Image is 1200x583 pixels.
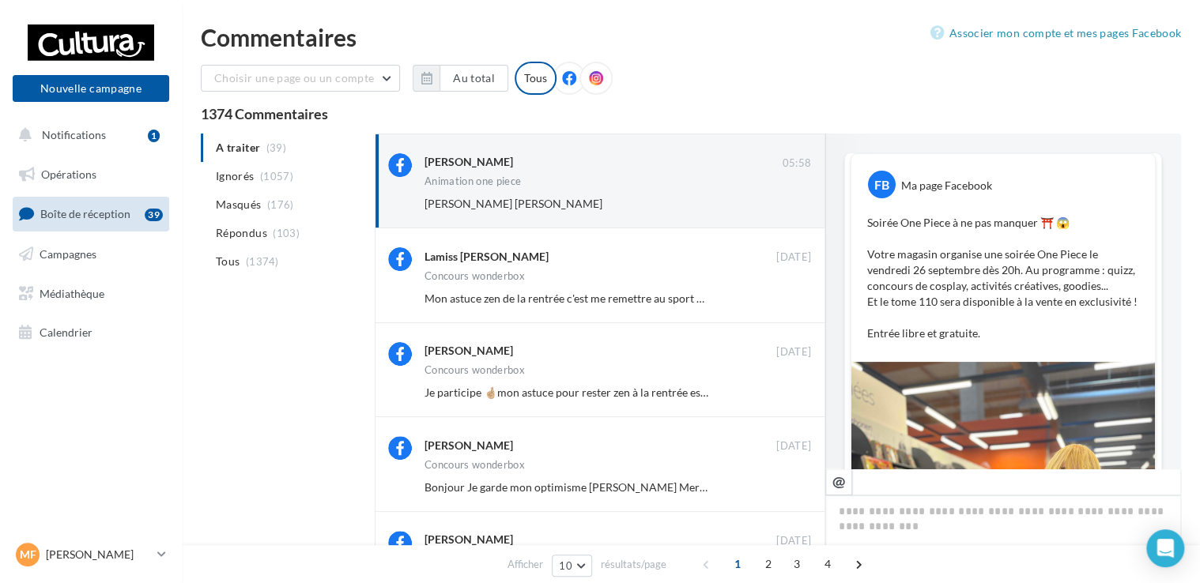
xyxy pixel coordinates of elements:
span: (1374) [246,255,279,268]
div: Animation one piece [425,176,521,186]
span: Je participe 🤞🏼mon astuce pour rester zen à la rentrée est d’être bien organisée 😍🍀 [425,386,837,399]
div: Ma page Facebook [901,178,992,194]
span: (103) [273,227,300,239]
a: Campagnes [9,238,172,271]
p: [PERSON_NAME] [46,547,151,562]
span: Opérations [41,167,96,181]
span: Campagnes [40,247,96,261]
span: 4 [815,551,840,577]
a: Associer mon compte et mes pages Facebook [930,24,1181,43]
a: Boîte de réception39 [9,197,172,231]
p: Soirée One Piece à ne pas manquer ⛩️ 😱 Votre magasin organise une soirée One Piece le vendredi 26... [867,215,1139,341]
span: résultats/page [601,557,666,572]
span: (176) [267,198,294,211]
div: [PERSON_NAME] [425,438,513,453]
div: Commentaires [201,25,1181,49]
span: Afficher [508,557,543,572]
span: Calendrier [40,325,92,339]
a: Calendrier [9,316,172,349]
span: 3 [784,551,809,577]
span: Médiathèque [40,286,104,299]
a: MF [PERSON_NAME] [13,540,169,570]
span: [DATE] [776,439,811,453]
button: @ [825,468,852,495]
span: (1057) [260,170,293,182]
div: 1374 Commentaires [201,107,1181,121]
div: FB [868,171,896,198]
div: 1 [148,130,160,142]
i: @ [832,474,846,488]
div: Lamiss [PERSON_NAME] [425,249,549,265]
span: Choisir une page ou un compte [214,71,374,85]
span: 10 [559,559,572,572]
span: 1 [725,551,750,577]
span: Tous [216,254,240,269]
span: [DATE] [776,345,811,359]
div: Concours wonderbox [425,271,525,281]
button: Nouvelle campagne [13,75,169,102]
button: Au total [413,65,508,92]
span: Boîte de réception [40,207,130,220]
a: Médiathèque [9,277,172,310]
span: Mon astuce zen de la rentrée c'est me remettre au sport 😁🍀🤞🏻 Cultura Wittenheim [PERSON_NAME] [425,291,928,305]
button: 10 [552,555,592,577]
button: Choisir une page ou un compte [201,65,400,92]
div: Open Intercom Messenger [1146,529,1184,567]
div: 39 [145,209,163,221]
a: Opérations [9,158,172,191]
span: 2 [756,551,781,577]
span: 05:58 [782,156,811,171]
span: Notifications [42,128,106,141]
span: [DATE] [776,250,811,265]
span: Répondus [216,225,267,241]
span: Bonjour Je garde mon optimisme [PERSON_NAME] Merci 😘😗 [425,480,738,494]
span: [DATE] [776,534,811,548]
span: MF [20,547,36,562]
div: [PERSON_NAME] [425,343,513,359]
span: Masqués [216,197,261,213]
div: Concours wonderbox [425,365,525,375]
span: [PERSON_NAME] [PERSON_NAME] [425,197,602,210]
div: Tous [515,62,557,95]
div: Concours wonderbox [425,460,525,470]
button: Au total [440,65,508,92]
button: Notifications 1 [9,118,166,152]
div: [PERSON_NAME] [425,532,513,547]
span: Ignorés [216,168,254,184]
div: [PERSON_NAME] [425,154,513,170]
